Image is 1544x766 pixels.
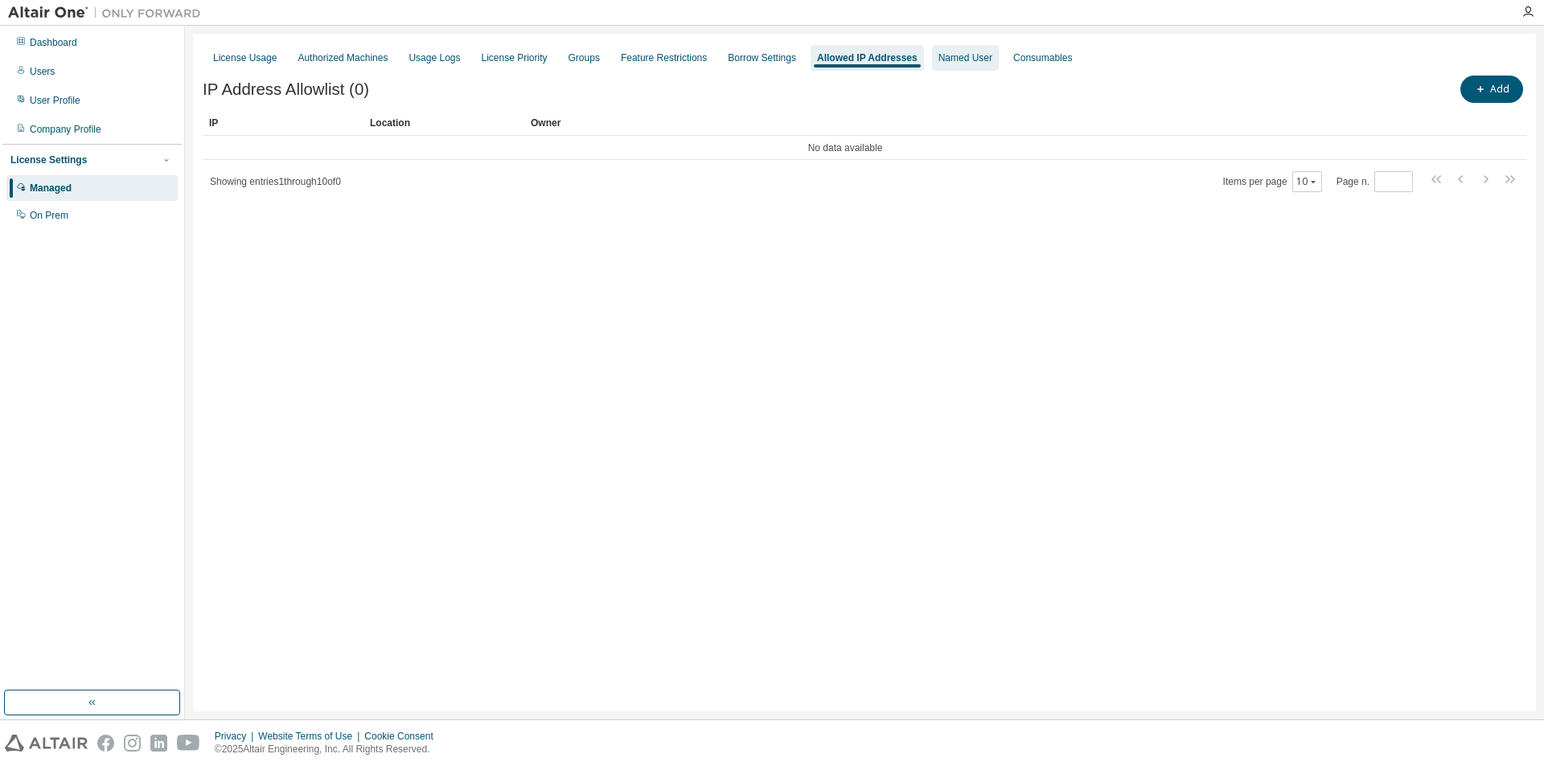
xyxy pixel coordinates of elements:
[177,735,200,752] img: youtube.svg
[215,730,258,743] div: Privacy
[728,51,796,64] div: Borrow Settings
[531,110,1481,136] div: Owner
[364,730,442,743] div: Cookie Consent
[298,51,388,64] div: Authorized Machines
[30,209,68,222] div: On Prem
[30,36,77,49] div: Dashboard
[30,65,55,78] div: Users
[124,735,141,752] img: instagram.svg
[1223,171,1322,192] span: Items per page
[203,136,1488,160] td: No data available
[258,730,364,743] div: Website Terms of Use
[97,735,114,752] img: facebook.svg
[482,51,548,64] div: License Priority
[1460,76,1523,103] button: Add
[5,735,88,752] img: altair_logo.svg
[213,51,277,64] div: License Usage
[215,743,443,756] p: © 2025 Altair Engineering, Inc. All Rights Reserved.
[370,110,518,136] div: Location
[621,51,707,64] div: Feature Restrictions
[938,51,992,64] div: Named User
[10,154,87,166] div: License Settings
[8,5,209,21] img: Altair One
[1337,171,1413,192] span: Page n.
[1013,51,1072,64] div: Consumables
[1296,175,1318,188] button: 10
[30,123,101,136] div: Company Profile
[209,110,357,136] div: IP
[30,94,80,107] div: User Profile
[210,176,341,187] span: Showing entries 1 through 10 of 0
[30,182,72,195] div: Managed
[150,735,167,752] img: linkedin.svg
[569,51,600,64] div: Groups
[817,51,918,64] div: Allowed IP Addresses
[203,80,369,99] span: IP Address Allowlist (0)
[409,51,460,64] div: Usage Logs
